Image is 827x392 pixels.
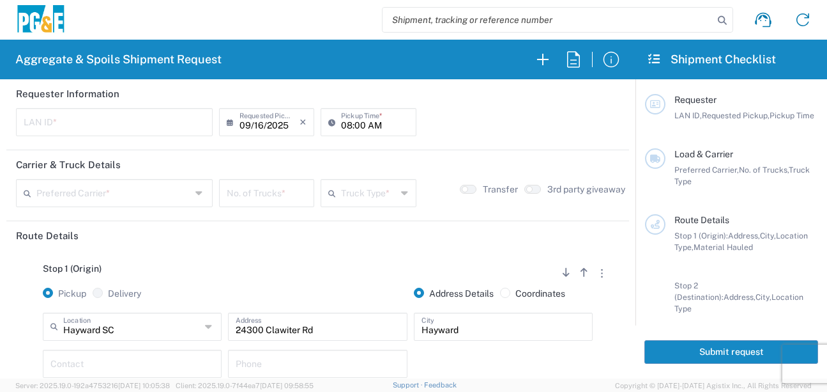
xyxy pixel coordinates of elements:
span: Load & Carrier [674,149,733,159]
h2: Aggregate & Spoils Shipment Request [15,52,222,67]
label: 3rd party giveaway [547,184,625,195]
a: Support [393,381,425,389]
span: Material Hauled [694,242,753,252]
span: Requested Pickup, [702,111,770,120]
span: Pickup Time [770,111,814,120]
span: Address, [728,231,760,240]
button: Submit request [644,340,818,364]
i: × [300,112,307,132]
input: Shipment, tracking or reference number [383,8,713,32]
span: Client: 2025.19.0-7f44ea7 [176,382,314,389]
span: City, [755,292,771,302]
h2: Route Details [16,230,79,242]
span: Stop 2 (Destination): [674,281,724,302]
span: No. of Trucks, [739,165,789,175]
span: [DATE] 09:58:55 [260,382,314,389]
h2: Shipment Checklist [647,52,776,67]
span: Server: 2025.19.0-192a4753216 [15,382,170,389]
img: pge [15,5,66,35]
label: Address Details [414,288,494,299]
span: [DATE] 10:05:38 [118,382,170,389]
span: Copyright © [DATE]-[DATE] Agistix Inc., All Rights Reserved [615,380,812,391]
label: Coordinates [500,288,565,299]
a: Feedback [424,381,457,389]
span: Stop 1 (Origin): [674,231,728,240]
span: Address, [724,292,755,302]
span: Requester [674,95,717,105]
span: Route Details [674,215,729,225]
span: Stop 1 (Origin) [43,263,102,274]
span: Preferred Carrier, [674,165,739,175]
span: City, [760,231,776,240]
span: LAN ID, [674,111,702,120]
h2: Carrier & Truck Details [16,159,121,171]
h2: Requester Information [16,88,119,100]
label: Transfer [483,184,518,195]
